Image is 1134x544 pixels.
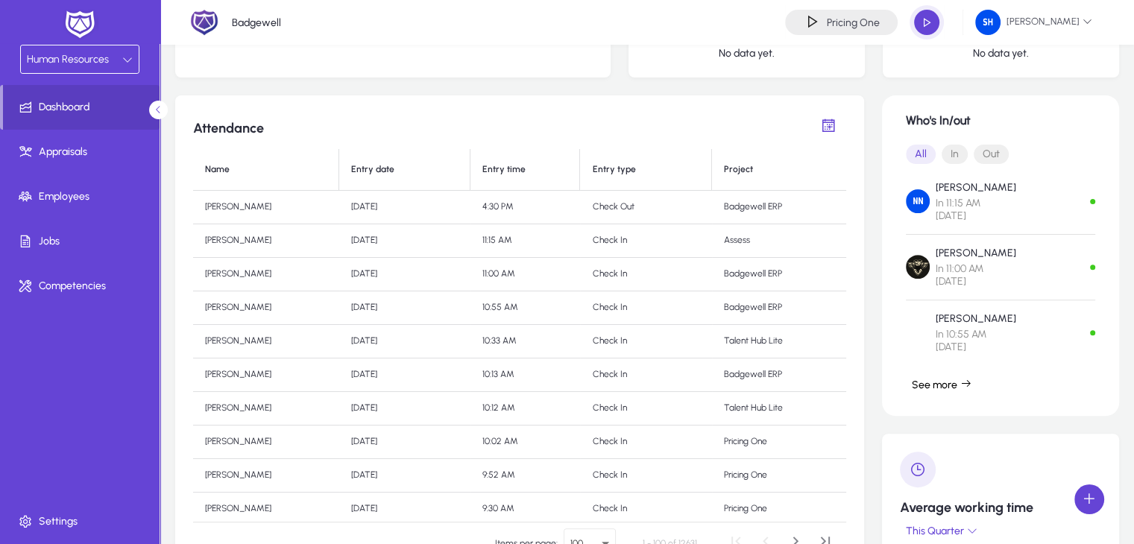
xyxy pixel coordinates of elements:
td: [PERSON_NAME] [193,224,339,258]
td: Talent Hub Lite [712,392,846,426]
td: 9:52 AM [470,459,580,493]
td: 11:15 AM [470,224,580,258]
div: Name [205,164,327,175]
td: [DATE] [339,426,470,459]
p: No data yet. [719,47,775,60]
td: [PERSON_NAME] [193,258,339,291]
td: Check In [580,258,711,291]
img: white-logo.png [61,9,98,40]
button: All [906,145,936,164]
p: Badgewell [232,16,281,29]
a: Competencies [3,264,163,309]
a: Settings [3,499,163,544]
td: 10:02 AM [470,426,580,459]
p: [PERSON_NAME] [936,312,1016,325]
td: 10:13 AM [470,358,580,392]
p: [PERSON_NAME] [936,181,1016,194]
span: This Quarter [903,525,967,537]
p: [PERSON_NAME] [936,247,1016,259]
td: 11:00 AM [470,258,580,291]
td: 10:12 AM [470,392,580,426]
td: Check In [580,459,711,493]
td: Check In [580,426,711,459]
td: [DATE] [339,459,470,493]
td: [PERSON_NAME] [193,358,339,392]
td: Talent Hub Lite [712,325,846,358]
h4: Pricing One [827,16,880,29]
td: Check Out [580,191,711,224]
td: Check In [580,325,711,358]
td: [PERSON_NAME] [193,426,339,459]
span: Employees [3,189,163,204]
td: [DATE] [339,258,470,291]
h1: Who's In/out [906,113,1095,127]
span: In 11:15 AM [DATE] [936,197,1016,222]
div: Project [724,164,753,175]
button: This Quarter [900,522,980,540]
td: [PERSON_NAME] [193,459,339,493]
span: Human Resources [27,53,109,66]
th: Entry time [470,149,580,191]
td: Badgewell ERP [712,291,846,325]
td: Check In [580,493,711,526]
td: 9:30 AM [470,493,580,526]
div: Project [724,164,834,175]
td: [DATE] [339,392,470,426]
div: Entry type [592,164,699,175]
button: In [942,145,968,164]
div: Entry date [351,164,394,175]
span: In 10:55 AM [DATE] [936,328,1016,353]
td: Badgewell ERP [712,191,846,224]
span: Dashboard [3,100,160,115]
td: [PERSON_NAME] [193,291,339,325]
td: Check In [580,224,711,258]
td: 10:33 AM [470,325,580,358]
td: Pricing One [712,493,846,526]
button: Out [974,145,1009,164]
a: Employees [3,174,163,219]
td: [DATE] [339,224,470,258]
img: 2.png [190,8,218,37]
td: [DATE] [339,291,470,325]
td: [DATE] [339,493,470,526]
span: Settings [3,514,163,529]
a: Appraisals [3,130,163,174]
td: [PERSON_NAME] [193,191,339,224]
span: See more [912,378,972,391]
img: Hazem Mourad [906,255,930,279]
td: 4:30 PM [470,191,580,224]
td: Check In [580,358,711,392]
td: [DATE] [339,191,470,224]
span: Jobs [3,234,163,249]
td: [DATE] [339,358,470,392]
td: Pricing One [712,459,846,493]
span: Competencies [3,279,163,294]
img: Nehal Nehad [906,189,930,213]
h5: Attendance [193,120,264,136]
mat-button-toggle-group: Font Style [906,139,1095,169]
td: Check In [580,392,711,426]
p: No data yet. [973,47,1029,60]
div: Entry date [351,164,458,175]
div: Name [205,164,230,175]
div: Entry type [592,164,635,175]
button: [PERSON_NAME] [963,9,1104,36]
p: Average working time [900,499,1101,516]
td: Badgewell ERP [712,358,846,392]
td: Badgewell ERP [712,258,846,291]
td: [PERSON_NAME] [193,392,339,426]
span: In 11:00 AM [DATE] [936,262,1016,288]
td: [DATE] [339,325,470,358]
span: Appraisals [3,145,163,159]
td: [PERSON_NAME] [193,325,339,358]
td: Assess [712,224,846,258]
td: [PERSON_NAME] [193,493,339,526]
button: See more [906,371,978,398]
td: 10:55 AM [470,291,580,325]
a: Jobs [3,219,163,264]
td: Pricing One [712,426,846,459]
img: 132.png [975,10,1001,35]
